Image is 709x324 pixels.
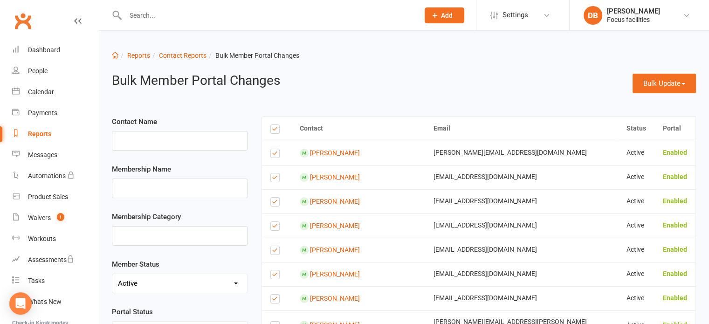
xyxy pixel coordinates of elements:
td: Enabled [654,238,695,262]
th: Portal [654,117,695,140]
span: Add [441,12,453,19]
div: Product Sales [28,193,68,200]
div: Workouts [28,235,56,242]
td: Active [618,214,654,238]
a: People [12,61,98,82]
a: [PERSON_NAME] [310,246,360,253]
td: [EMAIL_ADDRESS][DOMAIN_NAME] [425,189,618,214]
td: Enabled [654,262,695,286]
td: Enabled [654,286,695,310]
a: [PERSON_NAME] [310,197,360,205]
td: Enabled [654,165,695,189]
a: [PERSON_NAME] [310,294,360,302]
div: Reports [28,130,51,138]
div: What's New [28,298,62,305]
a: What's New [12,291,98,312]
div: Assessments [28,256,74,263]
label: Membership Name [112,164,171,175]
a: Dashboard [12,40,98,61]
span: Settings [502,5,528,26]
li: Bulk Member Portal Changes [207,50,299,61]
a: Calendar [12,82,98,103]
div: Messages [28,151,57,159]
a: [PERSON_NAME] [310,149,360,156]
td: [EMAIL_ADDRESS][DOMAIN_NAME] [425,165,618,189]
label: Membership Category [112,211,181,222]
div: Waivers [28,214,51,221]
td: Active [618,189,654,214]
a: Payments [12,103,98,124]
td: [EMAIL_ADDRESS][DOMAIN_NAME] [425,238,618,262]
a: Clubworx [11,9,34,33]
span: 1 [57,213,64,221]
div: [PERSON_NAME] [607,7,660,15]
div: Focus facilities [607,15,660,24]
button: Bulk Update [633,74,696,93]
td: Active [618,238,654,262]
label: Contact Name [112,116,157,127]
a: Workouts [12,228,98,249]
td: [PERSON_NAME][EMAIL_ADDRESS][DOMAIN_NAME] [425,141,618,165]
div: Automations [28,172,66,179]
a: Reports [127,52,150,59]
td: Active [618,286,654,310]
h2: Bulk Member Portal Changes [112,74,280,88]
a: [PERSON_NAME] [310,173,360,180]
button: Add [425,7,464,23]
td: Active [618,141,654,165]
div: Open Intercom Messenger [9,292,32,315]
a: Contact Reports [159,52,207,59]
a: Assessments [12,249,98,270]
div: DB [584,6,602,25]
a: Waivers 1 [12,207,98,228]
label: Portal Status [112,306,153,317]
a: [PERSON_NAME] [310,270,360,277]
td: [EMAIL_ADDRESS][DOMAIN_NAME] [425,262,618,286]
td: Enabled [654,141,695,165]
input: Search... [123,9,413,22]
a: Automations [12,165,98,186]
td: Active [618,262,654,286]
td: Enabled [654,189,695,214]
td: [EMAIL_ADDRESS][DOMAIN_NAME] [425,286,618,310]
div: Tasks [28,277,45,284]
a: [PERSON_NAME] [310,221,360,229]
td: Active [618,165,654,189]
th: Status [618,117,654,140]
a: Tasks [12,270,98,291]
td: Enabled [654,214,695,238]
label: Member Status [112,259,159,270]
div: Payments [28,109,57,117]
a: Messages [12,145,98,165]
th: Email [425,117,618,140]
th: Contact [291,117,426,140]
a: Reports [12,124,98,145]
a: Product Sales [12,186,98,207]
div: Dashboard [28,46,60,54]
td: [EMAIL_ADDRESS][DOMAIN_NAME] [425,214,618,238]
div: People [28,67,48,75]
div: Calendar [28,88,54,96]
